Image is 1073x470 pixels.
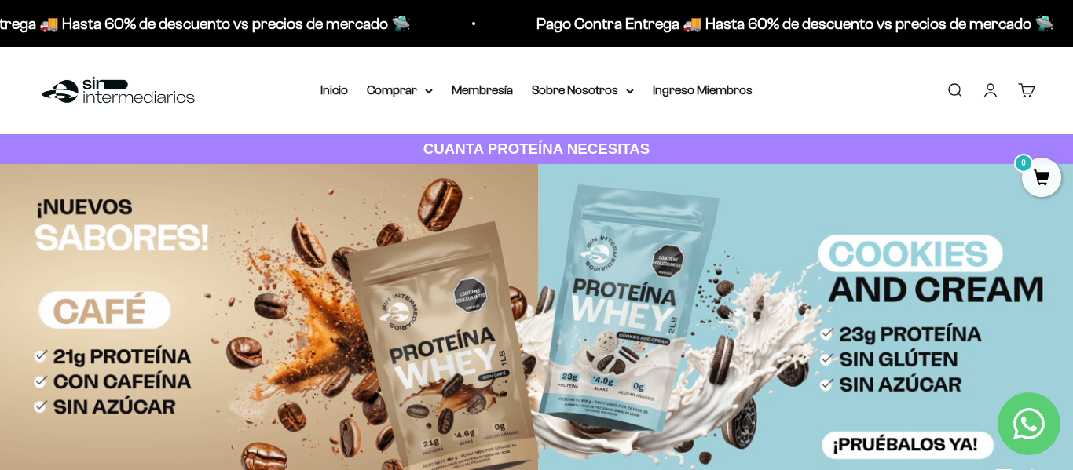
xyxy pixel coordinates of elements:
a: Inicio [320,83,348,97]
summary: Sobre Nosotros [532,80,634,100]
strong: CUANTA PROTEÍNA NECESITAS [423,140,650,157]
a: Ingreso Miembros [653,83,753,97]
a: Membresía [452,83,513,97]
mark: 0 [1014,154,1033,173]
summary: Comprar [367,80,433,100]
a: 0 [1022,170,1061,188]
p: Pago Contra Entrega 🚚 Hasta 60% de descuento vs precios de mercado 🛸 [530,11,1048,36]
